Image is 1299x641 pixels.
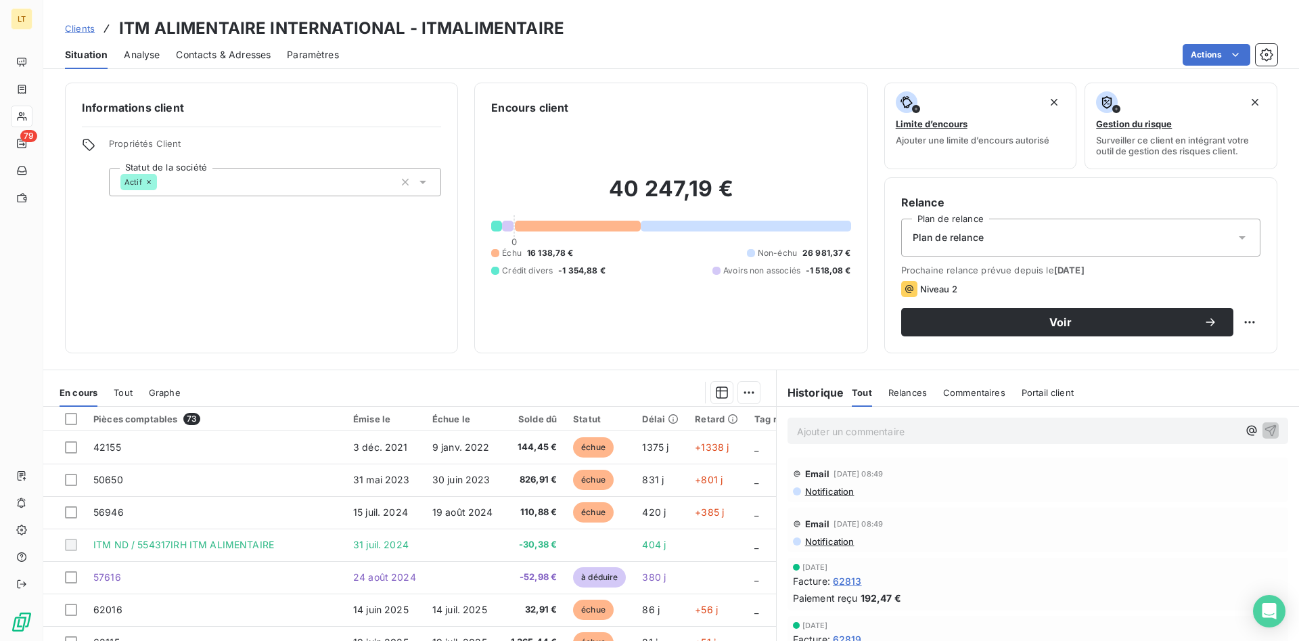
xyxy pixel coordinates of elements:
span: 420 j [642,506,666,518]
span: échue [573,437,614,458]
span: 32,91 € [509,603,557,617]
span: ITM ND / 554317IRH ITM ALIMENTAIRE [93,539,274,550]
input: Ajouter une valeur [157,176,168,188]
span: 380 j [642,571,666,583]
span: 62813 [833,574,862,588]
span: Commentaires [943,387,1005,398]
span: 31 juil. 2024 [353,539,409,550]
span: 19 août 2024 [432,506,493,518]
span: _ [754,571,758,583]
span: [DATE] [802,621,828,629]
span: Contacts & Adresses [176,48,271,62]
span: _ [754,441,758,453]
span: +385 j [695,506,724,518]
span: +56 j [695,604,718,615]
span: 42155 [93,441,121,453]
span: Graphe [149,387,181,398]
span: 14 juin 2025 [353,604,409,615]
span: Tout [114,387,133,398]
span: Paiement reçu [793,591,858,605]
div: Échue le [432,414,493,424]
span: _ [754,506,758,518]
span: 826,91 € [509,473,557,487]
span: Actif [124,178,142,186]
h6: Encours client [491,100,568,116]
span: 14 juil. 2025 [432,604,487,615]
span: Limite d’encours [896,118,967,129]
h6: Relance [901,194,1260,211]
button: Actions [1183,44,1250,66]
img: Logo LeanPay [11,611,32,633]
span: -52,98 € [509,571,557,584]
div: Délai [642,414,679,424]
div: Retard [695,414,738,424]
span: -1 354,88 € [558,265,606,277]
span: à déduire [573,567,626,588]
span: 56946 [93,506,124,518]
span: 50650 [93,474,123,485]
div: Solde dû [509,414,557,424]
span: +801 j [695,474,723,485]
span: 16 138,78 € [527,247,574,259]
span: 3 déc. 2021 [353,441,408,453]
span: Propriétés Client [109,138,441,157]
span: 26 981,37 € [802,247,851,259]
span: 9 janv. 2022 [432,441,490,453]
span: 0 [511,236,517,247]
span: Paramètres [287,48,339,62]
button: Gestion du risqueSurveiller ce client en intégrant votre outil de gestion des risques client. [1085,83,1277,169]
span: Portail client [1022,387,1074,398]
span: Relances [888,387,927,398]
span: Plan de relance [913,231,984,244]
span: Notification [804,486,854,497]
span: En cours [60,387,97,398]
span: 1375 j [642,441,668,453]
span: 31 mai 2023 [353,474,410,485]
span: échue [573,600,614,620]
span: 79 [20,130,37,142]
button: Voir [901,308,1233,336]
span: Avoirs non associés [723,265,800,277]
div: LT [11,8,32,30]
span: 192,47 € [861,591,901,605]
span: Tout [852,387,872,398]
span: Ajouter une limite d’encours autorisé [896,135,1049,146]
span: [DATE] [802,563,828,571]
span: -1 518,08 € [806,265,851,277]
h3: ITM ALIMENTAIRE INTERNATIONAL - ITMALIMENTAIRE [119,16,564,41]
span: 404 j [642,539,666,550]
span: 831 j [642,474,664,485]
span: 86 j [642,604,660,615]
div: Statut [573,414,626,424]
span: _ [754,539,758,550]
span: Non-échu [758,247,797,259]
span: [DATE] 08:49 [834,520,883,528]
span: 15 juil. 2024 [353,506,408,518]
h2: 40 247,19 € [491,175,850,216]
span: [DATE] 08:49 [834,470,883,478]
span: 144,45 € [509,441,557,454]
span: Analyse [124,48,160,62]
h6: Historique [777,384,844,401]
span: 62016 [93,604,122,615]
span: Situation [65,48,108,62]
span: 30 juin 2023 [432,474,491,485]
span: -30,38 € [509,538,557,552]
span: échue [573,470,614,490]
span: +1338 j [695,441,729,453]
span: Échu [502,247,522,259]
span: 110,88 € [509,506,557,519]
div: Open Intercom Messenger [1253,595,1285,627]
span: Email [805,518,830,529]
span: Voir [917,317,1204,328]
span: Prochaine relance prévue depuis le [901,265,1260,275]
span: Notification [804,536,854,547]
div: Pièces comptables [93,413,337,425]
span: 57616 [93,571,121,583]
h6: Informations client [82,100,441,116]
div: Tag relance [754,414,823,424]
span: Gestion du risque [1096,118,1172,129]
span: échue [573,502,614,523]
span: [DATE] [1054,265,1085,275]
div: Émise le [353,414,416,424]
